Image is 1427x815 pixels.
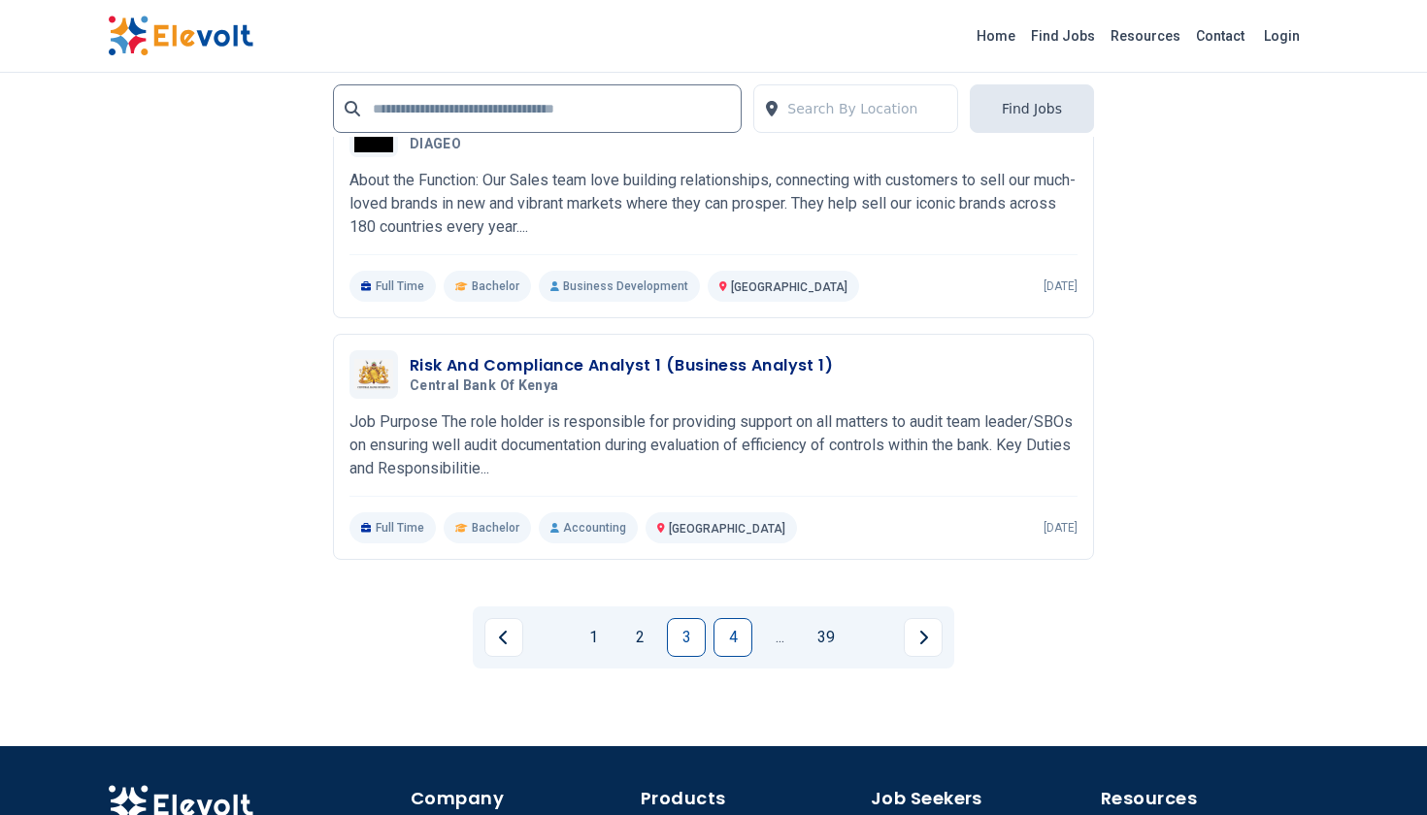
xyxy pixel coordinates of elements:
[1044,520,1078,536] p: [DATE]
[669,522,785,536] span: [GEOGRAPHIC_DATA]
[410,377,558,395] span: Central Bank of Kenya
[1023,20,1103,51] a: Find Jobs
[349,109,1078,302] a: DIAGEOShopper Manager Innovations (Premium Spirits)DIAGEOAbout the Function: Our Sales team love ...
[969,20,1023,51] a: Home
[349,169,1078,239] p: About the Function: Our Sales team love building relationships, connecting with customers to sell...
[472,520,519,536] span: Bachelor
[904,618,943,657] a: Next page
[574,618,613,657] a: Page 1
[641,785,859,812] h4: Products
[1044,278,1078,294] p: [DATE]
[807,618,846,657] a: Page 39
[1117,24,1319,606] iframe: Advertisement
[713,618,752,657] a: Page 4
[410,354,833,377] h3: Risk And Compliance Analyst 1 (Business Analyst 1)
[1252,16,1311,55] a: Login
[620,618,659,657] a: Page 2
[472,278,519,294] span: Bachelor
[539,271,700,302] p: Business Development
[539,512,638,543] p: Accounting
[1330,722,1427,815] iframe: Chat Widget
[970,84,1094,133] button: Find Jobs
[760,618,799,657] a: Jump forward
[354,359,393,391] img: Central Bank of Kenya
[871,785,1089,812] h4: Job Seekers
[731,280,847,294] span: [GEOGRAPHIC_DATA]
[349,410,1078,480] p: Job Purpose The role holder is responsible for providing support on all matters to audit team lea...
[411,785,629,812] h4: Company
[108,40,310,622] iframe: Advertisement
[667,618,706,657] a: Page 3 is your current page
[484,618,943,657] ul: Pagination
[410,136,461,153] span: DIAGEO
[484,618,523,657] a: Previous page
[1103,20,1188,51] a: Resources
[349,271,436,302] p: Full Time
[108,16,253,56] img: Elevolt
[1101,785,1319,812] h4: Resources
[349,512,436,543] p: Full Time
[349,350,1078,543] a: Central Bank of KenyaRisk And Compliance Analyst 1 (Business Analyst 1)Central Bank of KenyaJob P...
[1188,20,1252,51] a: Contact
